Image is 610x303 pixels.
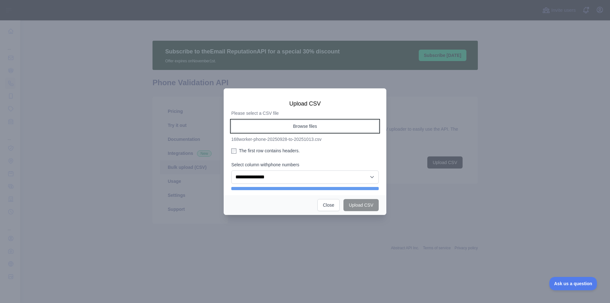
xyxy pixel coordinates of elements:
[231,100,379,107] h3: Upload CSV
[231,110,379,116] p: Please select a CSV file
[343,199,379,211] button: Upload CSV
[549,277,597,290] iframe: Toggle Customer Support
[231,148,236,154] input: The first row contains headers.
[231,136,379,142] p: 168worker-phone-20250928-to-20251013.csv
[231,162,379,168] label: Select column with phone numbers
[231,120,379,132] button: Browse files
[317,199,340,211] button: Close
[231,148,379,154] label: The first row contains headers.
